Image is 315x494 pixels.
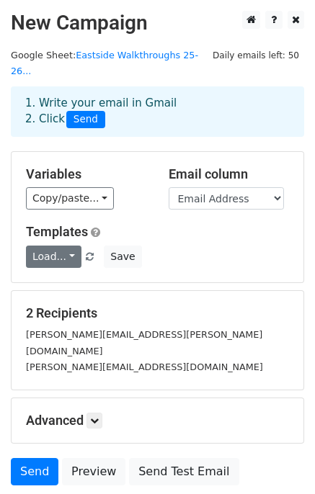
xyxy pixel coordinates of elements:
iframe: Chat Widget [243,425,315,494]
a: Send [11,458,58,485]
span: Send [66,111,105,128]
small: Google Sheet: [11,50,198,77]
button: Save [104,246,141,268]
a: Daily emails left: 50 [208,50,304,60]
h5: Advanced [26,413,289,428]
a: Load... [26,246,81,268]
a: Send Test Email [129,458,239,485]
h5: Variables [26,166,147,182]
span: Daily emails left: 50 [208,48,304,63]
small: [PERSON_NAME][EMAIL_ADDRESS][DOMAIN_NAME] [26,361,263,372]
h2: New Campaign [11,11,304,35]
a: Templates [26,224,88,239]
h5: 2 Recipients [26,305,289,321]
div: 1. Write your email in Gmail 2. Click [14,95,301,128]
a: Preview [62,458,125,485]
a: Eastside Walkthroughs 25-26... [11,50,198,77]
a: Copy/paste... [26,187,114,210]
small: [PERSON_NAME][EMAIL_ADDRESS][PERSON_NAME][DOMAIN_NAME] [26,329,262,356]
h5: Email column [169,166,290,182]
